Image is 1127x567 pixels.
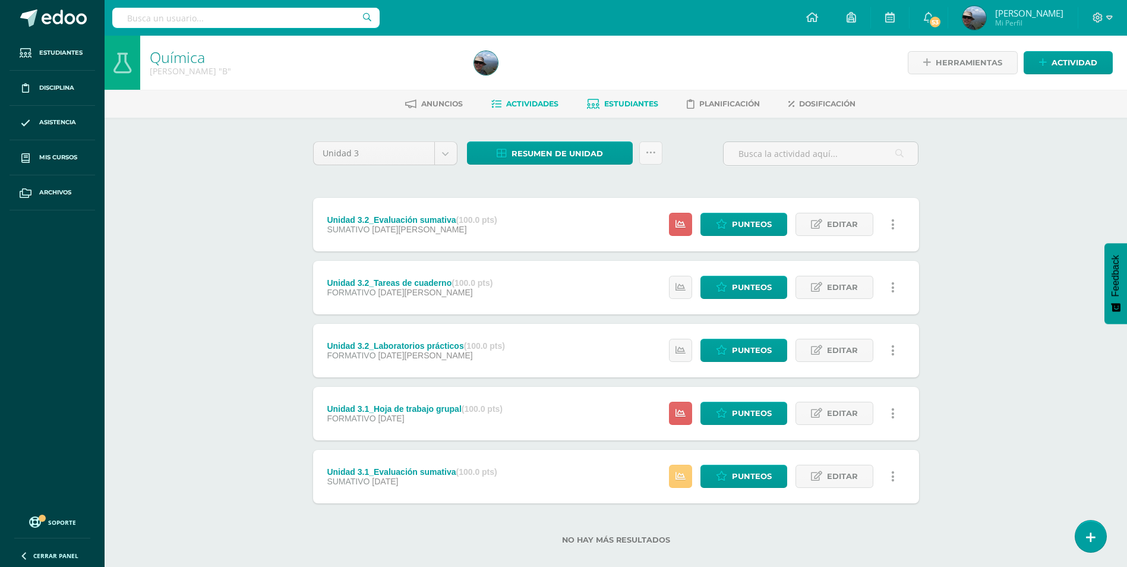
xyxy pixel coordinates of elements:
a: Anuncios [405,94,463,114]
input: Busca un usuario... [112,8,380,28]
a: Punteos [700,213,787,236]
strong: (100.0 pts) [464,341,505,351]
span: Punteos [732,402,772,424]
span: Soporte [48,518,76,527]
span: Editar [827,465,858,487]
div: Unidad 3.2_Tareas de cuaderno [327,278,493,288]
span: Punteos [732,213,772,235]
a: Dosificación [788,94,855,114]
span: Estudiantes [604,99,658,108]
a: Punteos [700,276,787,299]
span: Mis cursos [39,153,77,162]
strong: (100.0 pts) [456,467,497,477]
a: Estudiantes [10,36,95,71]
span: [DATE] [378,414,404,423]
span: [PERSON_NAME] [995,7,1063,19]
strong: (100.0 pts) [456,215,497,225]
div: Unidad 3.1_Evaluación sumativa [327,467,497,477]
span: [DATE][PERSON_NAME] [372,225,466,234]
span: FORMATIVO [327,288,375,297]
a: Asistencia [10,106,95,141]
span: Editar [827,339,858,361]
span: Resumen de unidad [512,143,603,165]
a: Unidad 3 [314,142,457,165]
span: Punteos [732,465,772,487]
a: Química [150,47,205,67]
a: Disciplina [10,71,95,106]
div: Unidad 3.2_Laboratorios prácticos [327,341,505,351]
a: Actividad [1024,51,1113,74]
strong: (100.0 pts) [452,278,493,288]
span: Editar [827,213,858,235]
label: No hay más resultados [313,535,919,544]
a: Actividades [491,94,558,114]
a: Herramientas [908,51,1018,74]
span: Dosificación [799,99,855,108]
div: Unidad 3.2_Evaluación sumativa [327,215,497,225]
a: Punteos [700,402,787,425]
span: Unidad 3 [323,142,425,165]
span: Mi Perfil [995,18,1063,28]
span: FORMATIVO [327,414,375,423]
span: Archivos [39,188,71,197]
span: FORMATIVO [327,351,375,360]
strong: (100.0 pts) [462,404,503,414]
h1: Química [150,49,460,65]
span: Disciplina [39,83,74,93]
a: Mis cursos [10,140,95,175]
a: Punteos [700,465,787,488]
a: Estudiantes [587,94,658,114]
button: Feedback - Mostrar encuesta [1104,243,1127,324]
span: [DATE] [372,477,398,486]
img: e57d4945eb58c8e9487f3e3570aa7150.png [962,6,986,30]
span: 53 [929,15,942,29]
span: Feedback [1110,255,1121,297]
div: Unidad 3.1_Hoja de trabajo grupal [327,404,503,414]
span: Editar [827,276,858,298]
span: Anuncios [421,99,463,108]
a: Archivos [10,175,95,210]
a: Resumen de unidad [467,141,633,165]
span: Actividades [506,99,558,108]
span: Editar [827,402,858,424]
a: Planificación [687,94,760,114]
div: Quinto Bachillerato 'B' [150,65,460,77]
span: Estudiantes [39,48,83,58]
a: Soporte [14,514,90,530]
a: Punteos [700,339,787,362]
span: Asistencia [39,118,76,127]
span: SUMATIVO [327,477,370,486]
span: [DATE][PERSON_NAME] [378,351,472,360]
span: Punteos [732,339,772,361]
span: Punteos [732,276,772,298]
span: Actividad [1052,52,1097,74]
span: Planificación [699,99,760,108]
img: e57d4945eb58c8e9487f3e3570aa7150.png [474,51,498,75]
span: Herramientas [936,52,1002,74]
span: [DATE][PERSON_NAME] [378,288,472,297]
span: SUMATIVO [327,225,370,234]
input: Busca la actividad aquí... [724,142,918,165]
span: Cerrar panel [33,552,78,560]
